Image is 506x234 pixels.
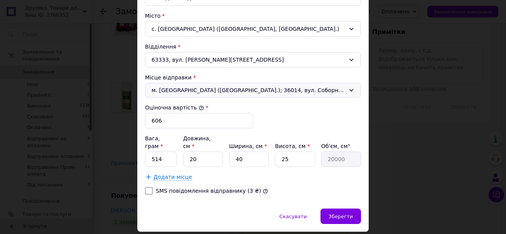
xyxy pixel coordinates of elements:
label: Оціночна вартість [145,104,204,111]
span: Зберегти [329,214,353,219]
label: Вага, грам [145,135,163,149]
div: Місто [145,12,361,20]
label: Ширина, см [229,143,267,149]
label: SMS повідомлення відправнику (3 ₴) [156,188,261,194]
span: м. [GEOGRAPHIC_DATA] ([GEOGRAPHIC_DATA].); 36014, вул. Соборності, 77 [152,86,345,94]
div: Об'єм, см³ [321,142,361,150]
div: 63333, вул. [PERSON_NAME][STREET_ADDRESS] [145,52,361,67]
label: Довжина, см [183,135,211,149]
span: Скасувати [279,214,307,219]
div: с. [GEOGRAPHIC_DATA] ([GEOGRAPHIC_DATA], [GEOGRAPHIC_DATA].) [145,21,361,37]
div: Відділення [145,43,361,51]
span: Додати місце [153,174,192,180]
label: Висота, см [275,143,310,149]
div: Місце відправки [145,74,361,81]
